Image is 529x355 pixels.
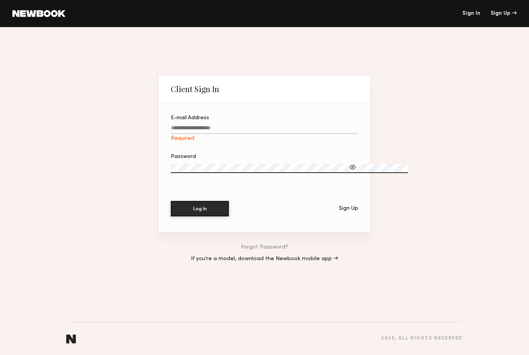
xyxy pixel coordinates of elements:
[171,154,358,159] div: Password
[171,135,358,142] div: Required
[381,336,463,341] div: 2025 , all rights reserved
[171,125,358,134] input: E-mail AddressRequired
[462,11,480,16] a: Sign In
[171,201,229,216] button: Log In
[171,84,219,94] div: Client Sign In
[491,11,517,16] div: Sign Up
[171,164,408,173] input: Password
[241,245,288,250] a: Forgot Password?
[171,115,358,121] div: E-mail Address
[339,206,358,211] div: Sign Up
[191,256,338,262] a: If you’re a model, download the Newbook mobile app →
